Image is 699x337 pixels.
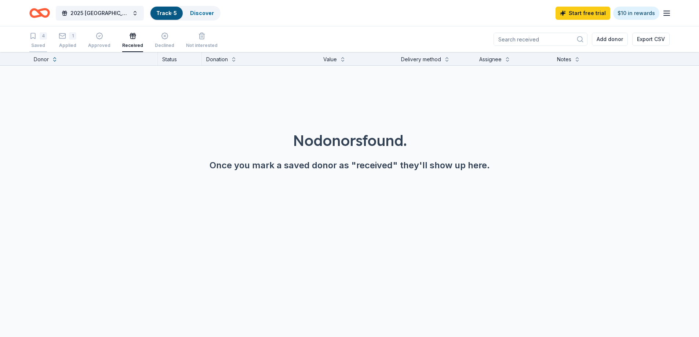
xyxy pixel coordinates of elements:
div: 4 [40,32,47,40]
span: 2025 [GEOGRAPHIC_DATA] Gala [70,9,129,18]
div: Delivery method [401,55,441,64]
a: $10 in rewards [613,7,659,20]
button: Approved [88,29,110,52]
button: Declined [155,29,174,52]
button: 4Saved [29,29,47,52]
div: No donors found. [18,130,681,151]
button: Export CSV [632,33,670,46]
div: Status [158,52,202,65]
div: Received [122,43,143,48]
div: Assignee [479,55,502,64]
div: Donor [34,55,49,64]
a: Discover [190,10,214,16]
button: 2025 [GEOGRAPHIC_DATA] Gala [56,6,144,21]
div: 1 [69,32,76,40]
button: Track· 5Discover [150,6,221,21]
div: Notes [557,55,571,64]
div: Once you mark a saved donor as "received" they'll show up here. [18,160,681,171]
a: Track· 5 [156,10,177,16]
div: Declined [155,43,174,48]
div: Approved [88,43,110,48]
button: 1Applied [59,29,76,52]
div: Donation [206,55,228,64]
div: Not interested [186,43,218,48]
div: Applied [59,43,76,48]
button: Received [122,29,143,52]
a: Home [29,4,50,22]
div: Saved [29,43,47,48]
button: Add donor [592,33,628,46]
button: Not interested [186,29,218,52]
div: Value [323,55,337,64]
a: Start free trial [556,7,610,20]
input: Search received [494,33,587,46]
